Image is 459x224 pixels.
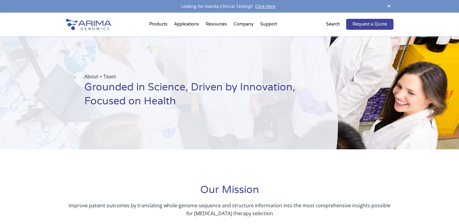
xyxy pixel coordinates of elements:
h1: Grounded in Science, Driven by Innovation, Focused on Health [84,80,307,113]
img: Arima-Genomics-logo [66,19,111,30]
a: Click Here [253,3,278,9]
a: Request a Quote [346,19,393,30]
p: Improve patient outcomes by translating whole-genome sequence and structure information into the ... [66,202,393,217]
h1: Our Mission [66,183,393,202]
p: About + Team [84,73,307,80]
div: Looking for Aventa Clinical Testing? [66,2,393,10]
p: Search [326,20,340,28]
